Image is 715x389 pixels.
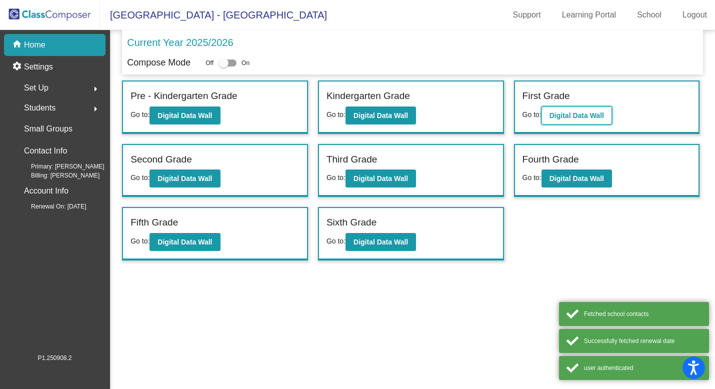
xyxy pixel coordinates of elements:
[674,7,715,23] a: Logout
[205,58,213,67] span: Off
[345,106,416,124] button: Digital Data Wall
[353,111,408,119] b: Digital Data Wall
[89,83,101,95] mat-icon: arrow_right
[345,233,416,251] button: Digital Data Wall
[326,152,377,167] label: Third Grade
[24,144,67,158] p: Contact Info
[326,237,345,245] span: Go to:
[15,171,99,180] span: Billing: [PERSON_NAME]
[130,89,237,103] label: Pre - Kindergarten Grade
[130,152,192,167] label: Second Grade
[149,169,220,187] button: Digital Data Wall
[522,110,541,118] span: Go to:
[12,61,24,73] mat-icon: settings
[130,237,149,245] span: Go to:
[24,101,55,115] span: Students
[326,89,410,103] label: Kindergarten Grade
[24,81,48,95] span: Set Up
[629,7,669,23] a: School
[127,56,190,69] p: Compose Mode
[554,7,624,23] a: Learning Portal
[505,7,549,23] a: Support
[522,152,579,167] label: Fourth Grade
[326,215,376,230] label: Sixth Grade
[130,215,178,230] label: Fifth Grade
[522,173,541,181] span: Go to:
[15,162,104,171] span: Primary: [PERSON_NAME]
[549,174,604,182] b: Digital Data Wall
[326,173,345,181] span: Go to:
[157,111,212,119] b: Digital Data Wall
[127,35,233,50] p: Current Year 2025/2026
[584,336,701,345] div: Successfully fetched renewal date
[24,184,68,198] p: Account Info
[549,111,604,119] b: Digital Data Wall
[130,173,149,181] span: Go to:
[326,110,345,118] span: Go to:
[157,238,212,246] b: Digital Data Wall
[100,7,327,23] span: [GEOGRAPHIC_DATA] - [GEOGRAPHIC_DATA]
[241,58,249,67] span: On
[130,110,149,118] span: Go to:
[24,61,53,73] p: Settings
[24,39,45,51] p: Home
[345,169,416,187] button: Digital Data Wall
[522,89,570,103] label: First Grade
[353,174,408,182] b: Digital Data Wall
[353,238,408,246] b: Digital Data Wall
[149,106,220,124] button: Digital Data Wall
[15,202,86,211] span: Renewal On: [DATE]
[584,309,701,318] div: Fetched school contacts
[149,233,220,251] button: Digital Data Wall
[157,174,212,182] b: Digital Data Wall
[89,103,101,115] mat-icon: arrow_right
[541,169,612,187] button: Digital Data Wall
[12,39,24,51] mat-icon: home
[541,106,612,124] button: Digital Data Wall
[584,363,701,372] div: user authenticated
[24,122,72,136] p: Small Groups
